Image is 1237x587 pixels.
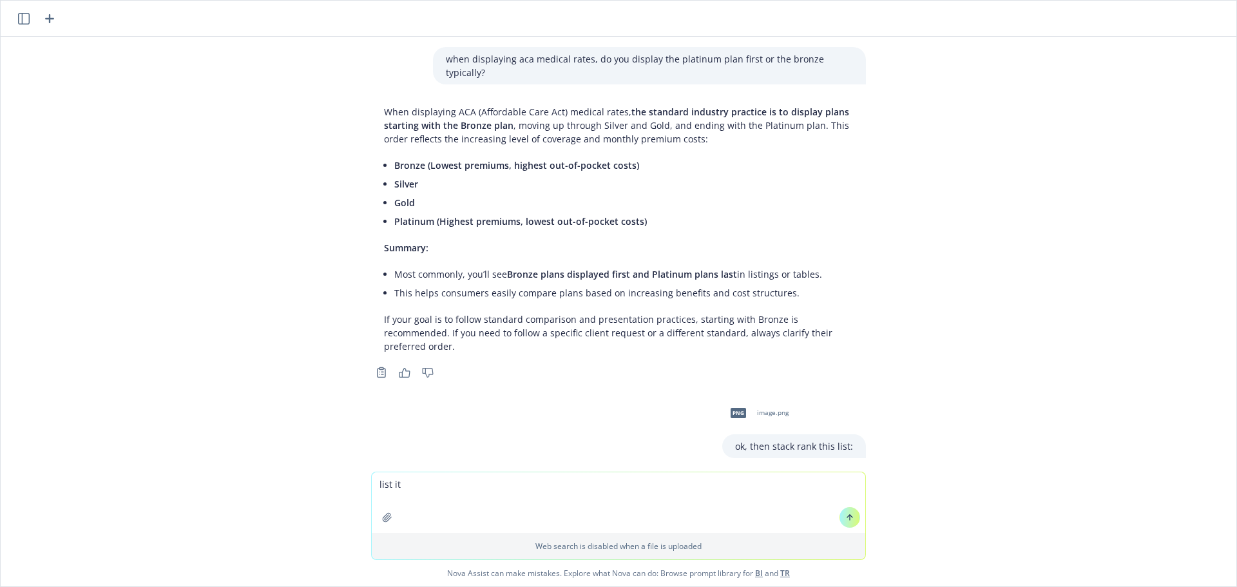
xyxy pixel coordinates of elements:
span: Bronze plans displayed first and Platinum plans last [507,268,737,280]
span: Nova Assist can make mistakes. Explore what Nova can do: Browse prompt library for and [6,560,1231,586]
span: Bronze (Lowest premiums, highest out-of-pocket costs) [394,159,639,171]
p: when displaying aca medical rates, do you display the platinum plan first or the bronze typically? [446,52,853,79]
span: image.png [757,409,789,417]
li: Most commonly, you’ll see in listings or tables. [394,265,853,284]
a: TR [780,568,790,579]
p: ok, then stack rank this list: [735,439,853,453]
textarea: list it [372,472,865,533]
span: Silver [394,178,418,190]
p: Web search is disabled when a file is uploaded [379,541,858,552]
p: When displaying ACA (Affordable Care Act) medical rates, , moving up through Silver and Gold, and... [384,105,853,146]
div: pngimage.png [722,397,791,429]
span: Platinum (Highest premiums, lowest out-of-pocket costs) [394,215,647,227]
span: png [731,408,746,418]
p: If your goal is to follow standard comparison and presentation practices, starting with Bronze is... [384,313,853,353]
a: BI [755,568,763,579]
button: Thumbs down [417,363,438,381]
span: Summary: [384,242,428,254]
span: Gold [394,197,415,209]
li: This helps consumers easily compare plans based on increasing benefits and cost structures. [394,284,853,302]
svg: Copy to clipboard [376,367,387,378]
